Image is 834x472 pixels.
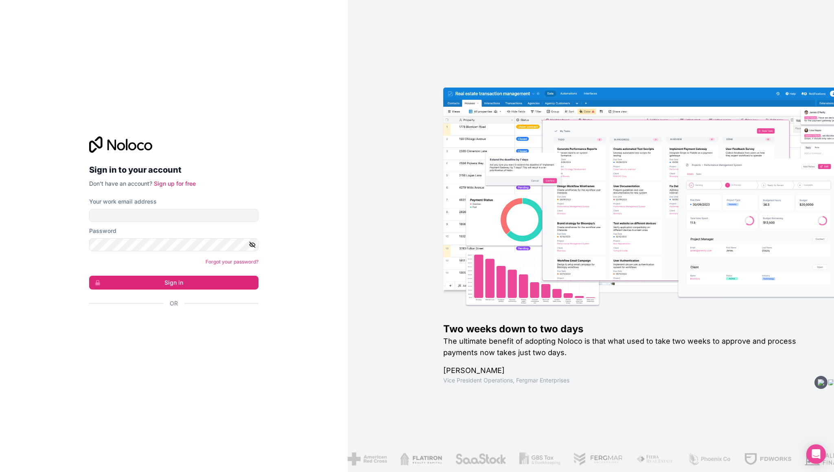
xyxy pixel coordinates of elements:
label: Password [89,227,116,235]
input: Email address [89,209,258,222]
a: Sign up for free [154,180,196,187]
img: /assets/saastock-C6Zbiodz.png [455,452,506,465]
img: /assets/gbstax-C-GtDUiK.png [519,452,561,465]
h2: Sign in to your account [89,162,258,177]
input: Password [89,238,258,251]
a: Forgot your password? [206,259,258,265]
img: /assets/flatiron-C8eUkumj.png [400,452,442,465]
img: /assets/fergmar-CudnrXN5.png [574,452,623,465]
h2: The ultimate benefit of adopting Noloco is that what used to take two weeks to approve and proces... [443,336,808,358]
img: /assets/fdworks-Bi04fVtw.png [744,452,792,465]
span: Or [170,299,178,307]
h1: Vice President Operations , Fergmar Enterprises [443,376,808,384]
h1: Two weeks down to two days [443,323,808,336]
iframe: Sign in with Google Button [85,316,256,334]
div: Open Intercom Messenger [806,444,826,464]
h1: [PERSON_NAME] [443,365,808,376]
button: Sign in [89,276,258,290]
img: /assets/american-red-cross-BAupjrZR.png [348,452,387,465]
label: Your work email address [89,198,157,206]
img: /assets/fiera-fwj2N5v4.png [636,452,674,465]
span: Don't have an account? [89,180,152,187]
img: /assets/phoenix-BREaitsQ.png [687,452,731,465]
